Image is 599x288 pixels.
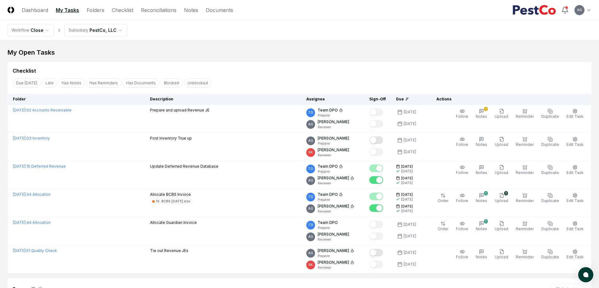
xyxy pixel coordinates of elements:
p: Reviewer [318,125,349,129]
div: 10. BCBS [DATE].xlsx [156,199,190,204]
button: Upload [493,164,510,177]
span: Notes [476,114,487,119]
span: Duplicate [541,170,559,175]
p: [PERSON_NAME] [318,147,349,153]
a: [DATE]:15 Deferred Revenue [13,164,66,169]
div: [DATE] [404,250,416,255]
p: Reviewer [318,237,349,242]
button: 1Notes [475,220,488,233]
span: Upload [495,198,508,203]
th: Assignee [301,94,364,105]
span: Upload [495,255,508,259]
p: Team DPO [318,220,338,225]
span: Reminder [516,226,534,231]
p: Team DPO [318,107,338,113]
img: Logo [8,7,14,13]
button: Duplicate [540,248,560,261]
span: [DATE] [401,176,413,181]
th: Description [145,94,301,105]
div: Due [396,96,421,102]
a: 10. BCBS [DATE].xlsx [150,199,192,204]
button: Edit Task [565,248,585,261]
button: Follow [455,220,469,233]
button: Edit Task [565,192,585,205]
div: My Open Tasks [8,48,591,57]
button: 1Upload [493,192,510,205]
div: [DATE] [404,109,416,115]
button: Upload [493,248,510,261]
button: Edit Task [565,220,585,233]
span: Edit Task [567,170,584,175]
span: AG [308,234,313,239]
span: Duplicate [541,114,559,119]
th: Sign-Off [364,94,391,105]
p: Preparer [318,169,343,174]
div: 1 [484,191,488,195]
button: Reminder [515,164,535,177]
span: [DATE] : [13,248,26,253]
button: Mark complete [369,193,383,200]
span: AG [577,8,582,12]
div: 1 [484,219,488,224]
div: [DATE] [401,169,413,174]
p: [PERSON_NAME] [318,135,349,141]
span: [DATE] [401,204,413,209]
button: Order [436,192,450,205]
button: Follow [455,135,469,149]
button: Mark complete [369,176,383,184]
span: Reminder [516,170,534,175]
a: My Tasks [56,6,79,14]
button: Upload [493,107,510,121]
a: Documents [206,6,233,14]
p: Allocate BCBS Invoice [150,192,192,197]
span: Reminder [516,142,534,147]
button: 1Notes [475,192,488,205]
p: Preparer [318,113,343,118]
nav: breadcrumb [8,24,127,37]
button: Reminder [515,135,535,149]
span: RK [308,262,313,267]
p: Preparer [318,197,343,202]
span: Follow [456,255,468,259]
span: [DATE] : [13,164,26,169]
span: [DATE] [401,164,413,169]
span: AG [308,251,313,255]
div: 1 [504,191,508,195]
span: TD [308,110,313,115]
button: Upload [493,135,510,149]
p: Preparer [318,254,354,258]
a: [DATE]:03 Inventory [13,136,50,141]
a: [DATE]:51 Quality Check [13,248,57,253]
p: Reviewer [318,153,349,158]
p: [PERSON_NAME] [318,203,349,209]
a: Checklist [112,6,133,14]
button: Mark complete [369,261,383,268]
span: Edit Task [567,255,584,259]
button: Edit Task [565,135,585,149]
p: Reviewer [318,265,354,270]
p: Team DPO [318,192,338,197]
div: Checklist [13,67,36,75]
span: Reminder [516,198,534,203]
button: Edit Task [565,164,585,177]
button: Duplicate [540,107,560,121]
span: AG [308,122,313,127]
span: Edit Task [567,198,584,203]
button: Mark complete [369,108,383,116]
span: Edit Task [567,114,584,119]
p: Reviewer [318,181,354,186]
button: Notes [475,135,488,149]
span: Notes [476,170,487,175]
span: Duplicate [541,255,559,259]
button: Reminder [515,107,535,121]
a: Notes [184,6,198,14]
button: Follow [455,248,469,261]
p: Team DPO [318,164,338,169]
button: Edit Task [565,107,585,121]
span: [DATE] : [13,220,26,225]
p: Reviewer [318,209,354,214]
img: PestCo logo [512,5,556,15]
button: Reminder [515,192,535,205]
span: AG [308,178,313,183]
span: Duplicate [541,198,559,203]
